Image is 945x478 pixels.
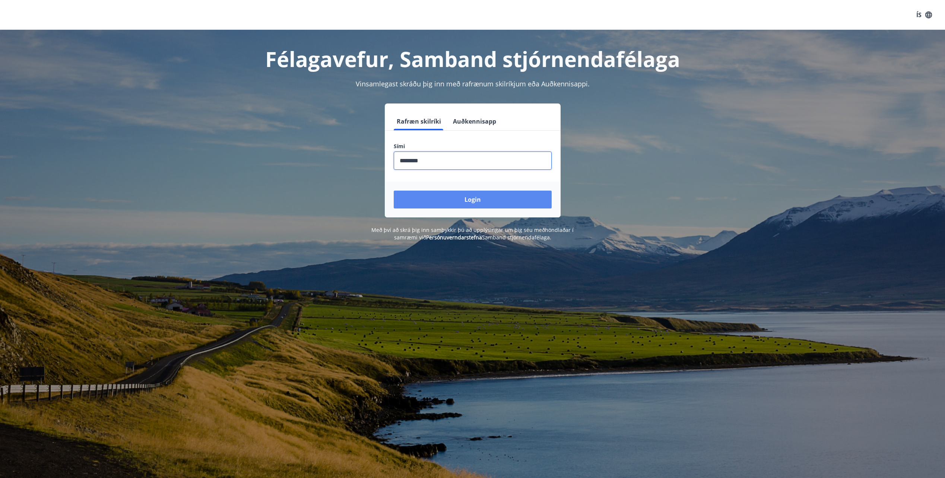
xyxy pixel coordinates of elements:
span: Vinsamlegast skráðu þig inn með rafrænum skilríkjum eða Auðkennisappi. [356,79,590,88]
button: Auðkennisapp [450,112,499,130]
label: Sími [394,143,552,150]
button: Rafræn skilríki [394,112,444,130]
a: Persónuverndarstefna [426,234,482,241]
button: ÍS [912,8,936,22]
button: Login [394,191,552,208]
h1: Félagavefur, Samband stjórnendafélaga [213,45,732,73]
span: Með því að skrá þig inn samþykkir þú að upplýsingar um þig séu meðhöndlaðar í samræmi við Samband... [371,226,574,241]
